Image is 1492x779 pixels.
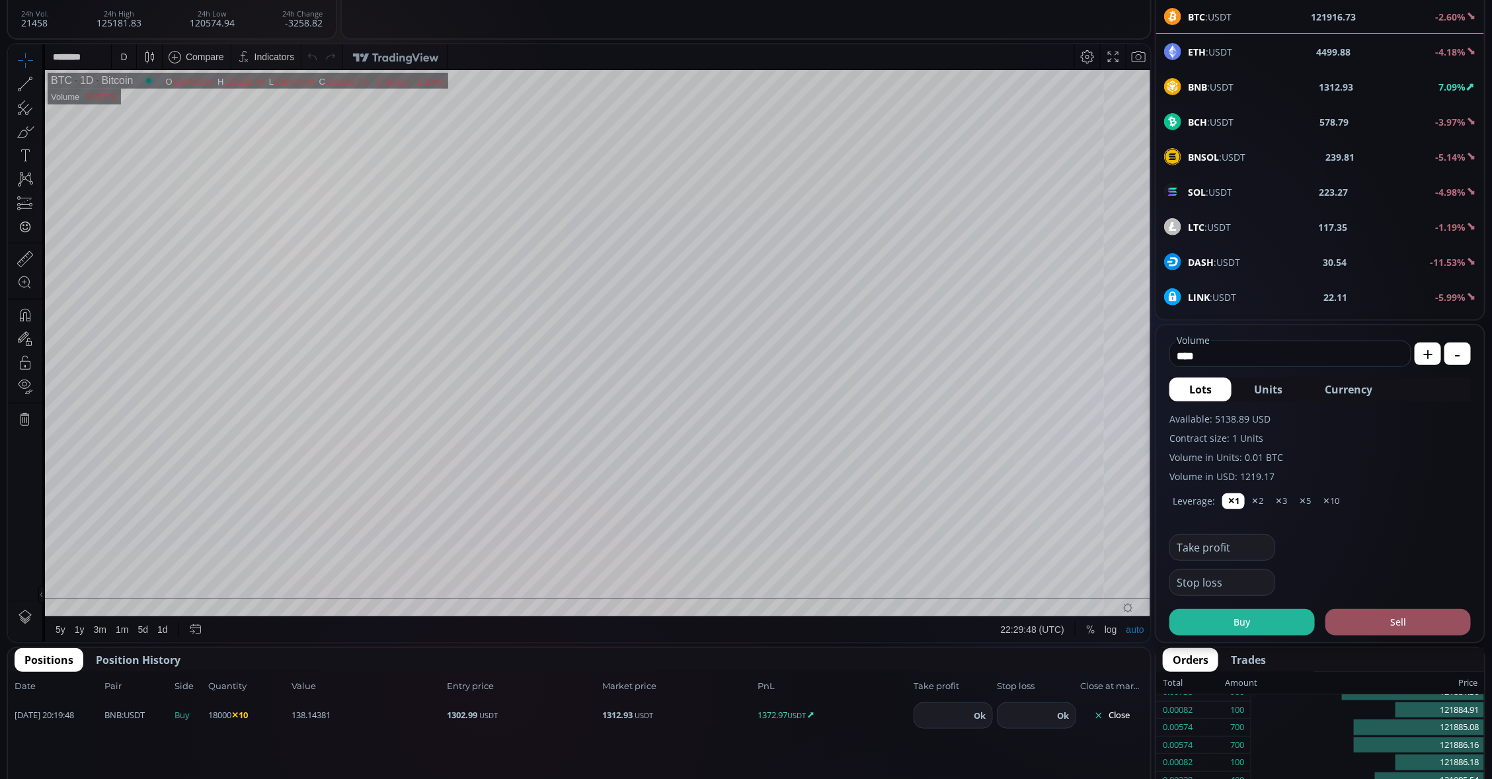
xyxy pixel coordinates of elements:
[130,580,141,591] div: 5d
[43,48,71,58] div: Volume
[175,680,204,693] span: Side
[96,652,180,668] span: Position History
[1188,221,1204,233] b: LTC
[1080,680,1144,693] span: Close at market
[1319,185,1349,199] b: 223.27
[988,573,1061,598] button: 22:29:48 (UTC)
[190,10,235,28] div: 120574.94
[758,709,910,722] span: 1372.97
[1074,573,1092,598] div: Toggle Percentage
[1169,412,1471,426] label: Available: 5138.89 USD
[97,10,141,18] div: 24h High
[1097,580,1109,591] div: log
[479,710,498,720] small: USDT
[1305,378,1392,401] button: Currency
[1251,702,1484,719] div: 121884.91
[1188,116,1207,128] b: BCH
[157,32,165,42] div: O
[1163,719,1193,736] div: 0.00574
[1231,652,1266,668] span: Trades
[210,32,216,42] div: H
[311,32,318,42] div: C
[758,680,910,693] span: PnL
[48,580,58,591] div: 5y
[1163,754,1193,771] div: 0.00082
[1317,45,1351,59] b: 4499.88
[1188,45,1232,59] span: :USDT
[21,10,49,18] div: 24h Vol.
[993,580,1056,591] span: 22:29:48 (UTC)
[1326,150,1355,164] b: 239.81
[1169,450,1471,464] label: Volume in Units: 0.01 BTC
[1169,609,1315,635] button: Buy
[1251,737,1484,755] div: 121886.16
[1080,705,1144,726] button: Close
[1188,115,1234,129] span: :USDT
[1173,494,1215,508] label: Leverage:
[112,7,119,18] div: D
[1270,493,1292,509] button: ✕3
[30,542,36,559] div: Hide Drawings Toolbar
[1230,719,1244,736] div: 700
[970,708,990,723] button: Ok
[1114,573,1141,598] div: Toggle Auto Scale
[104,709,122,721] b: BNB
[1430,256,1466,268] b: -11.53%
[788,710,806,720] small: USDT
[261,32,266,42] div: L
[292,680,443,693] span: Value
[1444,343,1471,365] button: -
[24,652,73,668] span: Positions
[1435,221,1466,233] b: -1.19%
[1325,382,1372,397] span: Currency
[21,10,49,28] div: 21458
[1169,470,1471,483] label: Volume in USD: 1219.17
[1294,493,1316,509] button: ✕5
[318,32,358,42] div: 121916.73
[1188,46,1206,58] b: ETH
[77,48,108,58] div: 20.877K
[1251,719,1484,737] div: 121885.08
[1188,81,1207,93] b: BNB
[1222,493,1245,509] button: ✕1
[1188,291,1210,304] b: LINK
[1230,754,1244,771] div: 100
[1324,290,1348,304] b: 22.11
[1257,675,1477,692] div: Price
[1189,382,1212,397] span: Lots
[362,32,436,42] div: −2741.81 (−2.20%)
[1163,737,1193,754] div: 0.00574
[1188,151,1219,163] b: BNSOL
[1092,573,1114,598] div: Toggle Log Scale
[1435,116,1466,128] b: -3.97%
[1225,675,1257,692] div: Amount
[178,7,216,18] div: Compare
[231,709,248,721] b: ✕10
[1319,80,1353,94] b: 1312.93
[165,32,206,42] div: 124658.54
[1169,431,1471,445] label: Contract size: 1 Units
[1188,80,1234,94] span: :USDT
[67,580,77,591] div: 1y
[1254,382,1282,397] span: Units
[1119,580,1136,591] div: auto
[1320,115,1349,129] b: 578.79
[247,7,287,18] div: Indicators
[108,580,120,591] div: 1m
[1163,675,1225,692] div: Total
[603,709,633,721] b: 1312.93
[1188,220,1231,234] span: :USDT
[15,680,100,693] span: Date
[1188,256,1214,268] b: DASH
[104,709,145,722] span: :USDT
[85,30,125,42] div: Bitcoin
[997,680,1076,693] span: Stop loss
[1173,652,1208,668] span: Orders
[1415,343,1441,365] button: +
[1435,46,1466,58] b: -4.18%
[104,680,171,693] span: Pair
[190,10,235,18] div: 24h Low
[282,10,323,18] div: 24h Change
[266,32,307,42] div: 120574.94
[1234,378,1302,401] button: Units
